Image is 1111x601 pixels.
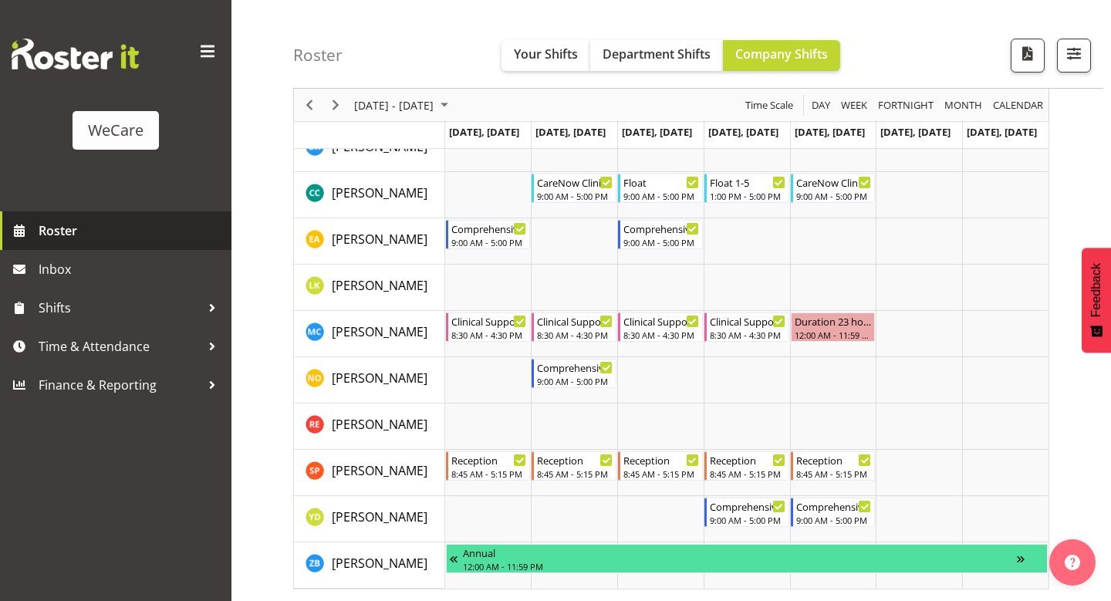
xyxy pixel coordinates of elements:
div: Charlotte Courtney"s event - Float 1-5 Begin From Thursday, September 11, 2025 at 1:00:00 PM GMT+... [704,174,789,203]
span: [DATE], [DATE] [795,125,865,139]
td: Zephy Bennett resource [294,542,445,589]
div: CareNow Clinic [537,174,613,190]
div: Comprehensive Consult [710,498,785,514]
span: [PERSON_NAME] [332,277,427,294]
a: [PERSON_NAME] [332,230,427,248]
div: 8:30 AM - 4:30 PM [451,329,527,341]
span: Inbox [39,258,224,281]
span: [DATE], [DATE] [880,125,951,139]
div: 8:45 AM - 5:15 PM [623,468,699,480]
td: Liandy Kritzinger resource [294,265,445,311]
span: Roster [39,219,224,242]
div: Reception [796,452,872,468]
div: 8:45 AM - 5:15 PM [537,468,613,480]
div: Samantha Poultney"s event - Reception Begin From Friday, September 12, 2025 at 8:45:00 AM GMT+12:... [791,451,876,481]
div: Charlotte Courtney"s event - Float Begin From Wednesday, September 10, 2025 at 9:00:00 AM GMT+12:... [618,174,703,203]
span: [PERSON_NAME] [332,416,427,433]
button: Fortnight [876,96,937,115]
div: Yvonne Denny"s event - Comprehensive Consult Begin From Thursday, September 11, 2025 at 9:00:00 A... [704,498,789,527]
button: Time Scale [743,96,796,115]
div: Natasha Ottley"s event - Comprehensive Consult Begin From Tuesday, September 9, 2025 at 9:00:00 A... [532,359,616,388]
span: Shifts [39,296,201,319]
div: 9:00 AM - 5:00 PM [451,236,527,248]
div: Clinical Support [623,313,699,329]
span: Department Shifts [603,46,711,62]
div: 9:00 AM - 5:00 PM [537,190,613,202]
td: Brian Ko resource [294,126,445,172]
div: Comprehensive Consult [537,360,613,375]
div: Next [322,89,349,121]
img: help-xxl-2.png [1065,555,1080,570]
div: 8:30 AM - 4:30 PM [537,329,613,341]
div: Mary Childs"s event - Clinical Support Begin From Tuesday, September 9, 2025 at 8:30:00 AM GMT+12... [532,312,616,342]
button: Your Shifts [501,40,590,71]
div: 9:00 AM - 5:00 PM [537,375,613,387]
div: CareNow Clinic [796,174,872,190]
span: [DATE], [DATE] [535,125,606,139]
span: [PERSON_NAME] [332,555,427,572]
div: Reception [710,452,785,468]
span: Company Shifts [735,46,828,62]
span: [PERSON_NAME] [332,370,427,387]
div: Float [623,174,699,190]
div: Yvonne Denny"s event - Comprehensive Consult Begin From Friday, September 12, 2025 at 9:00:00 AM ... [791,498,876,527]
a: [PERSON_NAME] [332,508,427,526]
div: 8:45 AM - 5:15 PM [796,468,872,480]
div: Zephy Bennett"s event - Annual Begin From Saturday, September 6, 2025 at 12:00:00 AM GMT+12:00 En... [446,544,1048,573]
div: 8:45 AM - 5:15 PM [710,468,785,480]
div: 9:00 AM - 5:00 PM [796,514,872,526]
span: calendar [991,96,1045,115]
div: 8:30 AM - 4:30 PM [710,329,785,341]
a: [PERSON_NAME] [332,276,427,295]
div: 9:00 AM - 5:00 PM [710,514,785,526]
div: Comprehensive Consult [796,498,872,514]
td: Ena Advincula resource [294,218,445,265]
span: [PERSON_NAME] [332,231,427,248]
td: Rachel Els resource [294,403,445,450]
td: Samantha Poultney resource [294,450,445,496]
div: Mary Childs"s event - Duration 23 hours - Mary Childs Begin From Friday, September 12, 2025 at 12... [791,312,876,342]
div: Previous [296,89,322,121]
div: Reception [537,452,613,468]
span: [PERSON_NAME] [332,508,427,525]
div: Mary Childs"s event - Clinical Support Begin From Wednesday, September 10, 2025 at 8:30:00 AM GMT... [618,312,703,342]
span: [PERSON_NAME] [332,462,427,479]
div: Clinical Support [710,313,785,329]
div: Charlotte Courtney"s event - CareNow Clinic Begin From Friday, September 12, 2025 at 9:00:00 AM G... [791,174,876,203]
span: Finance & Reporting [39,373,201,397]
div: Samantha Poultney"s event - Reception Begin From Tuesday, September 9, 2025 at 8:45:00 AM GMT+12:... [532,451,616,481]
div: Ena Advincula"s event - Comprehensive Consult Begin From Wednesday, September 10, 2025 at 9:00:00... [618,220,703,249]
span: [DATE] - [DATE] [353,96,435,115]
div: Duration 23 hours - [PERSON_NAME] [795,313,872,329]
button: Month [991,96,1046,115]
div: 12:00 AM - 11:59 PM [795,329,872,341]
div: Samantha Poultney"s event - Reception Begin From Wednesday, September 10, 2025 at 8:45:00 AM GMT+... [618,451,703,481]
button: Company Shifts [723,40,840,71]
span: [DATE], [DATE] [708,125,778,139]
div: 8:30 AM - 4:30 PM [623,329,699,341]
a: [PERSON_NAME] [332,461,427,480]
div: Clinical Support [451,313,527,329]
div: Charlotte Courtney"s event - CareNow Clinic Begin From Tuesday, September 9, 2025 at 9:00:00 AM G... [532,174,616,203]
button: Department Shifts [590,40,723,71]
span: Month [943,96,984,115]
div: Float 1-5 [710,174,785,190]
span: Fortnight [876,96,935,115]
a: [PERSON_NAME] [332,415,427,434]
span: Day [810,96,832,115]
button: Filter Shifts [1057,39,1091,73]
td: Yvonne Denny resource [294,496,445,542]
div: 8:45 AM - 5:15 PM [451,468,527,480]
span: [DATE], [DATE] [449,125,519,139]
img: Rosterit website logo [12,39,139,69]
div: Reception [623,452,699,468]
span: Feedback [1089,263,1103,317]
span: Week [839,96,869,115]
td: Charlotte Courtney resource [294,172,445,218]
div: WeCare [88,119,144,142]
h4: Roster [293,46,343,64]
div: Mary Childs"s event - Clinical Support Begin From Monday, September 8, 2025 at 8:30:00 AM GMT+12:... [446,312,531,342]
div: 12:00 AM - 11:59 PM [463,560,1017,572]
a: [PERSON_NAME] [332,554,427,572]
a: [PERSON_NAME] [332,184,427,202]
